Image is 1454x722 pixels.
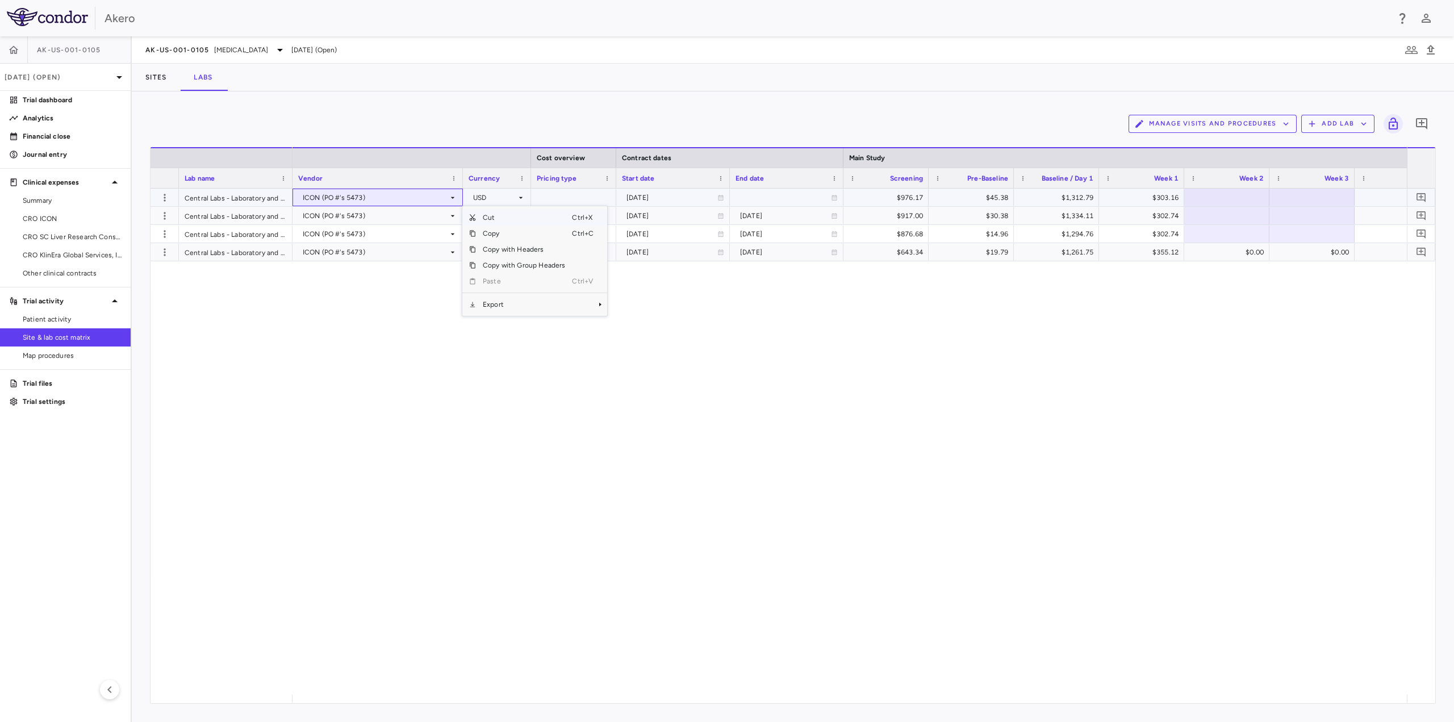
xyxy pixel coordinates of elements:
[572,226,597,241] span: Ctrl+C
[967,174,1008,182] span: Pre-Baseline
[736,174,764,182] span: End date
[185,174,215,182] span: Lab name
[1416,210,1427,221] svg: Add comment
[1109,243,1179,261] div: $355.12
[23,149,122,160] p: Journal entry
[1416,228,1427,239] svg: Add comment
[854,189,923,207] div: $976.17
[23,268,122,278] span: Other clinical contracts
[1280,243,1349,261] div: $0.00
[469,174,500,182] span: Currency
[23,296,108,306] p: Trial activity
[473,189,516,207] div: USD
[939,189,1008,207] div: $45.38
[572,210,597,226] span: Ctrl+X
[1379,114,1403,133] span: You do not have permission to lock or unlock grids
[23,214,122,224] span: CRO ICON
[303,207,448,225] div: ICON (PO #'s 5473)
[1415,117,1428,131] svg: Add comment
[298,174,323,182] span: Vendor
[5,72,112,82] p: [DATE] (Open)
[37,45,101,55] span: AK-US-001-0105
[939,225,1008,243] div: $14.96
[1109,207,1179,225] div: $302.74
[476,241,572,257] span: Copy with Headers
[180,64,226,91] button: Labs
[626,225,717,243] div: [DATE]
[1042,174,1093,182] span: Baseline / Day 1
[622,174,655,182] span: Start date
[132,64,180,91] button: Sites
[1024,243,1093,261] div: $1,261.75
[23,177,108,187] p: Clinical expenses
[476,210,572,226] span: Cut
[572,273,597,289] span: Ctrl+V
[740,207,831,225] div: [DATE]
[1365,207,1434,225] div: $302.74
[854,243,923,261] div: $643.34
[23,195,122,206] span: Summary
[854,225,923,243] div: $876.68
[303,189,448,207] div: ICON (PO #'s 5473)
[740,225,831,243] div: [DATE]
[939,243,1008,261] div: $19.79
[145,45,210,55] span: AK-US-001-0105
[179,189,293,206] div: Central Labs - Laboratory and Kits
[1416,247,1427,257] svg: Add comment
[179,243,293,261] div: Central Labs - Laboratory and Kits
[1239,174,1264,182] span: Week 2
[1024,207,1093,225] div: $1,334.11
[23,314,122,324] span: Patient activity
[622,154,671,162] span: Contract dates
[1129,115,1297,133] button: Manage Visits and Procedures
[939,207,1008,225] div: $30.38
[23,397,122,407] p: Trial settings
[1325,174,1349,182] span: Week 3
[537,154,585,162] span: Cost overview
[890,174,923,182] span: Screening
[303,225,448,243] div: ICON (PO #'s 5473)
[23,250,122,260] span: CRO KlinEra Global Services, Inc
[23,131,122,141] p: Financial close
[291,45,337,55] span: [DATE] (Open)
[626,243,717,261] div: [DATE]
[1109,189,1179,207] div: $303.16
[23,332,122,343] span: Site & lab cost matrix
[1416,192,1427,203] svg: Add comment
[214,45,269,55] span: [MEDICAL_DATA]
[1414,190,1429,205] button: Add comment
[476,273,572,289] span: Paste
[476,257,572,273] span: Copy with Group Headers
[23,232,122,242] span: CRO SC Liver Research Consortium LLC
[626,189,717,207] div: [DATE]
[537,174,576,182] span: Pricing type
[854,207,923,225] div: $917.00
[1194,243,1264,261] div: $0.00
[1365,225,1434,243] div: $302.74
[1301,115,1374,133] button: Add Lab
[462,206,608,316] div: Context Menu
[105,10,1388,27] div: Akero
[303,243,448,261] div: ICON (PO #'s 5473)
[1414,208,1429,223] button: Add comment
[740,243,831,261] div: [DATE]
[23,95,122,105] p: Trial dashboard
[1414,244,1429,260] button: Add comment
[476,226,572,241] span: Copy
[179,207,293,224] div: Central Labs - Laboratory and Kits
[476,297,572,312] span: Export
[1024,189,1093,207] div: $1,312.79
[1414,226,1429,241] button: Add comment
[626,207,717,225] div: [DATE]
[23,113,122,123] p: Analytics
[1154,174,1179,182] span: Week 1
[23,350,122,361] span: Map procedures
[179,225,293,243] div: Central Labs - Laboratory and Kits
[849,154,885,162] span: Main Study
[1024,225,1093,243] div: $1,294.76
[1412,114,1431,133] button: Add comment
[23,378,122,389] p: Trial files
[7,8,88,26] img: logo-full-BYUhSk78.svg
[1365,189,1434,207] div: $303.16
[1109,225,1179,243] div: $302.74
